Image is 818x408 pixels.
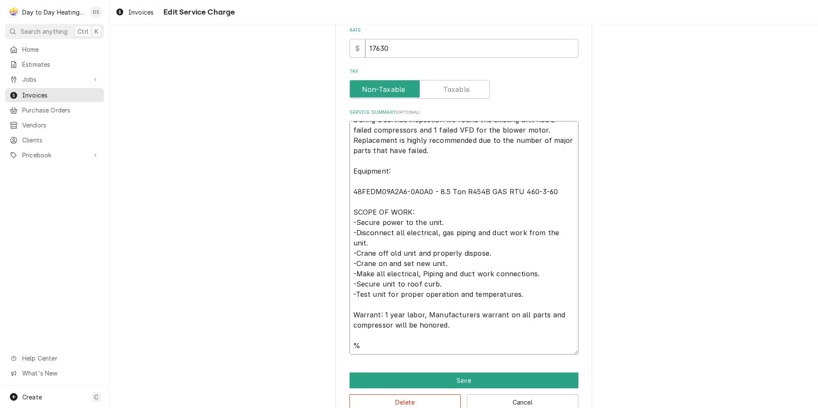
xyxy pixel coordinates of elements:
a: Estimates [5,57,104,71]
a: Clients [5,133,104,147]
a: Purchase Orders [5,103,104,117]
a: Go to Help Center [5,351,104,365]
button: Search anythingCtrlK [5,24,104,39]
label: Service Summary [350,109,578,116]
span: ( optional ) [396,110,420,115]
button: Save [350,373,578,388]
a: Go to Pricebook [5,148,104,162]
span: Estimates [22,60,100,69]
a: Go to Jobs [5,72,104,86]
div: Tax [350,68,578,98]
span: Purchase Orders [22,106,100,115]
span: K [95,27,98,36]
a: Home [5,42,104,56]
span: Home [22,45,100,54]
span: Create [22,393,42,401]
div: Day to Day Heating and Cooling's Avatar [8,6,20,18]
label: Rate [350,27,578,34]
div: $ [350,39,365,58]
span: Invoices [22,91,100,100]
div: DS [90,6,102,18]
div: David Silvestre's Avatar [90,6,102,18]
textarea: During a service inspection we found the existing unit had 2 failed compressors and 1 failed VFD ... [350,121,578,355]
span: Help Center [22,354,99,363]
div: Service Summary [350,109,578,354]
a: Vendors [5,118,104,132]
label: Tax [350,68,578,75]
span: Invoices [128,8,154,17]
div: Button Group Row [350,373,578,388]
span: Jobs [22,75,87,84]
span: Search anything [21,27,68,36]
span: Vendors [22,121,100,130]
span: Clients [22,136,100,145]
a: Invoices [112,5,157,19]
span: C [94,393,98,402]
div: [object Object] [350,27,578,57]
span: What's New [22,369,99,378]
span: Pricebook [22,151,87,160]
a: Invoices [5,88,104,102]
a: Go to What's New [5,366,104,380]
div: D [8,6,20,18]
span: Edit Service Charge [161,6,235,18]
div: Day to Day Heating and Cooling [22,8,85,17]
span: Ctrl [77,27,89,36]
